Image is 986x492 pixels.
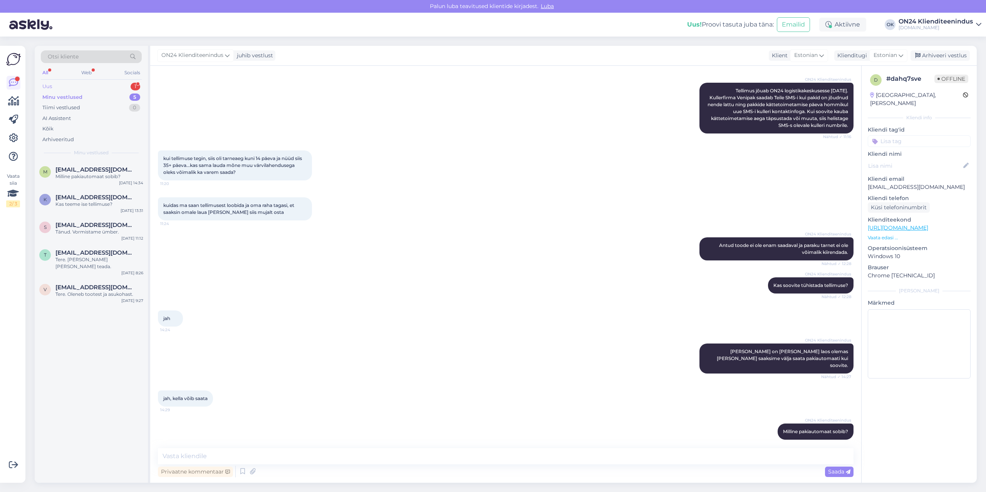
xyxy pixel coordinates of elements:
div: OK [885,19,895,30]
div: ON24 Klienditeenindus [899,18,973,25]
p: Windows 10 [868,252,971,260]
div: 5 [129,93,140,101]
span: [PERSON_NAME] on [PERSON_NAME] laos olemas [PERSON_NAME] saaksime välja saata pakiautomaati kui s... [717,349,849,368]
div: [DATE] 13:31 [121,208,143,213]
span: vitautasuzgrindis@hotmail.com [55,284,136,291]
div: Uus [42,83,52,90]
span: Offline [934,75,968,83]
div: [DATE] 9:27 [121,298,143,304]
b: Uus! [687,21,702,28]
p: Vaata edasi ... [868,234,971,241]
span: kerstikuusik49@gmail.com [55,194,136,201]
span: trulling@mail.ru [55,249,136,256]
span: Nähtud ✓ 14:27 [821,374,851,380]
span: Antud toode ei ole enam saadaval ja paraku tarnet ei ole võimalik kiirendada. [719,242,849,255]
p: Brauser [868,264,971,272]
span: Kas soovite tühistada tellimuse? [773,282,848,288]
span: Otsi kliente [48,53,79,61]
span: kui tellimuse tegin, siis oli tarneaeg kuni 14 päeva ja nüüd siis 35+ päeva...kas sama lauda mõne... [163,155,303,175]
div: Milline pakiautomaat sobib? [55,173,143,180]
span: 14:34 [822,440,851,446]
span: Luba [538,3,556,10]
div: Tänud. Vormistame ümber. [55,228,143,235]
span: magnus_vili@hotmail.com [55,166,136,173]
span: 11:24 [160,221,189,227]
div: Proovi tasuta juba täna: [687,20,774,29]
div: 1 [131,83,140,90]
span: m [43,169,47,175]
span: kuidas ma saan tellimusest loobida ja oma raha tagasi, et saaksin omale laua [PERSON_NAME] siis m... [163,202,295,215]
span: d [874,77,878,83]
div: Arhiveeritud [42,136,74,143]
span: ON24 Klienditeenindus [805,271,851,277]
p: Märkmed [868,299,971,307]
div: # dahq7sve [886,74,934,83]
span: Nähtud ✓ 12:28 [822,261,851,267]
img: Askly Logo [6,52,21,67]
span: 11:20 [160,181,189,187]
span: ON24 Klienditeenindus [161,51,223,60]
span: k [44,197,47,202]
a: ON24 Klienditeenindus[DOMAIN_NAME] [899,18,981,31]
span: ON24 Klienditeenindus [805,337,851,343]
div: Vaata siia [6,173,20,207]
div: [DATE] 14:34 [119,180,143,186]
div: [DOMAIN_NAME] [899,25,973,31]
div: [PERSON_NAME] [868,287,971,294]
span: Estonian [874,51,897,60]
div: Klient [769,52,788,60]
div: 2 / 3 [6,200,20,207]
span: ON24 Klienditeenindus [805,417,851,423]
span: semjon.pripetsko@outlook.com [55,222,136,228]
button: Emailid [777,17,810,32]
p: [EMAIL_ADDRESS][DOMAIN_NAME] [868,183,971,191]
span: Nähtud ✓ 11:16 [822,134,851,140]
span: t [44,252,47,258]
div: [DATE] 11:12 [121,235,143,241]
div: Minu vestlused [42,93,82,101]
input: Lisa tag [868,135,971,147]
div: Arhiveeri vestlus [911,50,970,61]
div: Aktiivne [819,18,866,32]
div: Kas teeme ise tellimuse? [55,201,143,208]
div: Tere. Oleneb tootest ja asukohast. [55,291,143,298]
span: Saada [828,468,850,475]
div: Tere. [PERSON_NAME] [PERSON_NAME] teada. [55,256,143,270]
p: Kliendi tag'id [868,126,971,134]
input: Lisa nimi [868,162,962,170]
span: Tellimus jõuab ON24 logistikakeskusesse [DATE]. Kullerfirma Venipak saadab Teile SMS-i kui pakid ... [708,88,849,128]
div: juhib vestlust [234,52,273,60]
p: Kliendi email [868,175,971,183]
div: Kõik [42,125,54,133]
span: Minu vestlused [74,149,109,156]
span: 14:29 [160,407,189,413]
div: Küsi telefoninumbrit [868,202,930,213]
span: Nähtud ✓ 12:28 [822,294,851,300]
div: Socials [123,68,142,78]
div: All [41,68,50,78]
div: Tiimi vestlused [42,104,80,112]
span: 14:24 [160,327,189,333]
div: Privaatne kommentaar [158,467,233,477]
span: jah, kella võib saata [163,395,208,401]
div: Web [80,68,93,78]
p: Klienditeekond [868,216,971,224]
div: Klienditugi [834,52,867,60]
p: Kliendi nimi [868,150,971,158]
div: AI Assistent [42,115,71,122]
div: [GEOGRAPHIC_DATA], [PERSON_NAME] [870,91,963,107]
div: 0 [129,104,140,112]
span: Estonian [794,51,818,60]
span: ON24 Klienditeenindus [805,231,851,237]
div: Kliendi info [868,114,971,121]
a: [URL][DOMAIN_NAME] [868,224,928,231]
span: jah [163,315,170,321]
span: s [44,224,47,230]
p: Chrome [TECHNICAL_ID] [868,272,971,280]
p: Operatsioonisüsteem [868,244,971,252]
p: Kliendi telefon [868,194,971,202]
span: Milline pakiautomaat sobib? [783,429,848,434]
span: ON24 Klienditeenindus [805,77,851,82]
div: [DATE] 8:26 [121,270,143,276]
span: v [44,287,47,292]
